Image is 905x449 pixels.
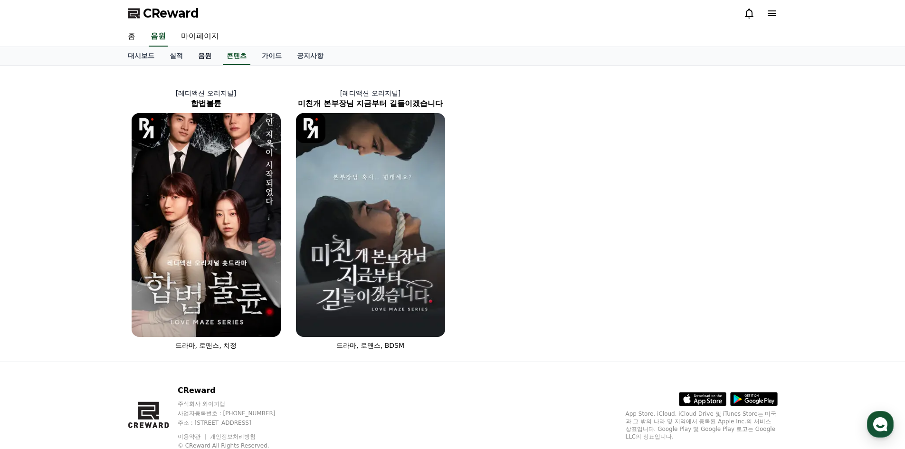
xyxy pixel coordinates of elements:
a: [레디액션 오리지널] 미친개 본부장님 지금부터 길들이겠습니다 미친개 본부장님 지금부터 길들이겠습니다 [object Object] Logo 드라마, 로맨스, BDSM [288,81,453,358]
img: [object Object] Logo [132,113,162,143]
a: 홈 [3,301,63,325]
p: 주식회사 와이피랩 [178,400,294,408]
a: 대시보드 [120,47,162,65]
p: 사업자등록번호 : [PHONE_NUMBER] [178,410,294,417]
a: 개인정보처리방침 [210,433,256,440]
span: 홈 [30,315,36,323]
p: CReward [178,385,294,396]
a: 홈 [120,27,143,47]
a: 이용약관 [178,433,208,440]
img: 합법불륜 [132,113,281,337]
a: 가이드 [254,47,289,65]
a: 음원 [191,47,219,65]
a: 공지사항 [289,47,331,65]
span: 대화 [87,316,98,324]
p: 주소 : [STREET_ADDRESS] [178,419,294,427]
img: 미친개 본부장님 지금부터 길들이겠습니다 [296,113,445,337]
a: 실적 [162,47,191,65]
h2: 미친개 본부장님 지금부터 길들이겠습니다 [288,98,453,109]
a: [레디액션 오리지널] 합법불륜 합법불륜 [object Object] Logo 드라마, 로맨스, 치정 [124,81,288,358]
a: CReward [128,6,199,21]
a: 마이페이지 [173,27,227,47]
span: 설정 [147,315,158,323]
span: 드라마, 로맨스, BDSM [336,342,404,349]
a: 음원 [149,27,168,47]
a: 대화 [63,301,123,325]
img: [object Object] Logo [296,113,326,143]
span: 드라마, 로맨스, 치정 [175,342,237,349]
p: App Store, iCloud, iCloud Drive 및 iTunes Store는 미국과 그 밖의 나라 및 지역에서 등록된 Apple Inc.의 서비스 상표입니다. Goo... [626,410,778,440]
span: CReward [143,6,199,21]
a: 설정 [123,301,182,325]
p: [레디액션 오리지널] [288,88,453,98]
h2: 합법불륜 [124,98,288,109]
a: 콘텐츠 [223,47,250,65]
p: [레디액션 오리지널] [124,88,288,98]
